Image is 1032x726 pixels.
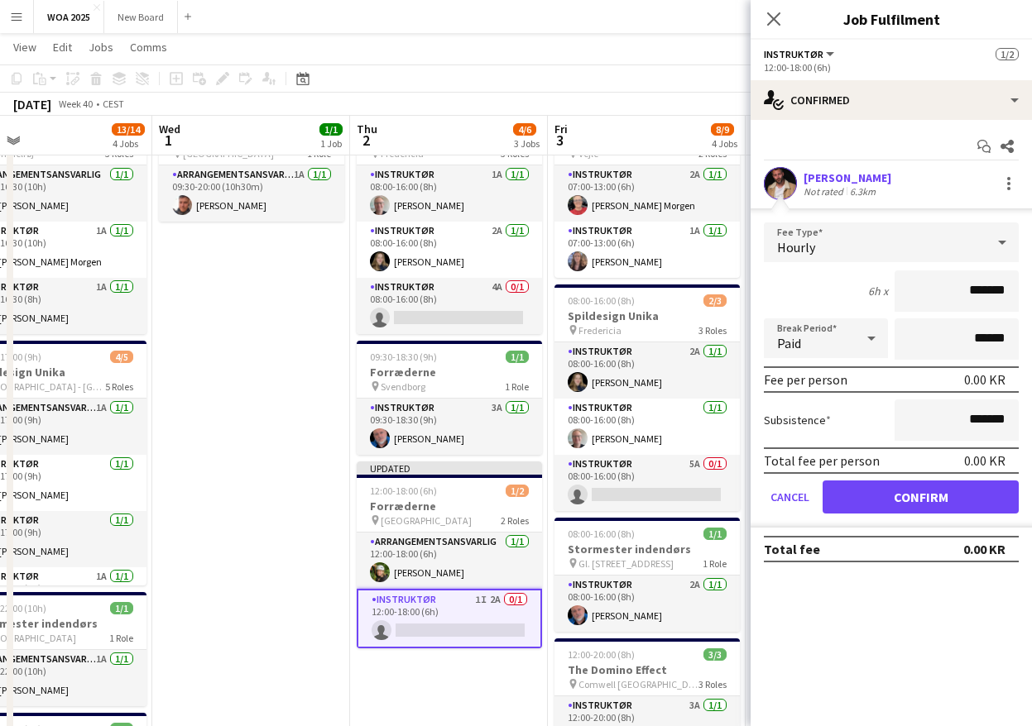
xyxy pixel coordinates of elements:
span: 13/14 [112,123,145,136]
h3: Forræderne [357,499,542,513]
app-card-role: Instruktør1A1/107:00-13:00 (6h)[PERSON_NAME] [554,222,740,278]
app-card-role: Instruktør5A0/108:00-16:00 (8h) [554,455,740,511]
div: Fee per person [764,371,847,388]
span: 1/2 [506,485,529,497]
span: Jobs [89,40,113,55]
span: Week 40 [55,98,96,110]
div: Confirmed [751,80,1032,120]
app-card-role: Instruktør2A1/107:00-13:00 (6h)[PERSON_NAME] Morgen [554,165,740,222]
span: 09:30-18:30 (9h) [370,351,437,363]
app-card-role: Instruktør1/108:00-16:00 (8h)[PERSON_NAME] [554,399,740,455]
h3: Spildesign Unika [554,308,740,323]
h3: Forræderne [357,365,542,380]
span: 1/1 [703,528,727,540]
a: Jobs [82,36,120,58]
app-card-role: Instruktør1A1/108:00-16:00 (8h)[PERSON_NAME] [357,165,542,222]
div: Not rated [804,185,847,198]
span: 3 [552,131,568,150]
span: 1 [156,131,180,150]
span: 3 Roles [698,324,727,337]
h3: Job Fulfilment [751,8,1032,30]
button: WOA 2025 [34,1,104,33]
span: 1/1 [506,351,529,363]
span: 1 Role [109,632,133,644]
span: Edit [53,40,72,55]
h3: Stormester indendørs [554,542,740,556]
div: [DATE] [13,96,51,112]
label: Subsistence [764,413,831,427]
div: Updated [357,461,542,475]
span: Instruktør [764,48,823,60]
div: 0.00 KR [964,452,1006,469]
button: New Board [104,1,178,33]
span: 1 Role [505,380,529,393]
app-job-card: 08:00-16:00 (8h)2/3Spildesign Unika Fredericia3 RolesInstruktør2A1/108:00-16:00 (8h)[PERSON_NAME]... [554,284,740,511]
app-job-card: Updated12:00-18:00 (6h)1/2Forræderne [GEOGRAPHIC_DATA]2 RolesArrangementsansvarlig1/112:00-18:00 ... [357,461,542,648]
app-card-role: Instruktør2A1/108:00-16:00 (8h)[PERSON_NAME] [554,576,740,632]
span: 2 Roles [501,514,529,527]
span: Fredericia [578,324,622,337]
span: 1/2 [996,48,1019,60]
span: 4/5 [110,351,133,363]
span: View [13,40,36,55]
span: 8/9 [711,123,734,136]
span: 3 Roles [698,678,727,690]
div: 6.3km [847,185,879,198]
span: 3/3 [703,648,727,661]
span: 12:00-18:00 (6h) [370,485,437,497]
div: Total fee per person [764,452,880,469]
span: 08:00-16:00 (8h) [568,528,635,540]
div: CEST [103,98,124,110]
span: Paid [777,335,801,351]
button: Cancel [764,480,816,513]
span: 5 Roles [105,380,133,393]
span: Fri [554,122,568,136]
div: 1 Job [320,137,342,150]
span: 1/1 [319,123,343,136]
app-job-card: 08:00-16:00 (8h)2/3Spildesign Unika Fredericia3 RolesInstruktør1A1/108:00-16:00 (8h)[PERSON_NAME]... [357,107,542,334]
span: [GEOGRAPHIC_DATA] [381,514,472,527]
app-card-role: Instruktør1I2A0/112:00-18:00 (6h) [357,589,542,648]
div: 4 Jobs [712,137,737,150]
span: Svendborg [381,380,425,393]
span: 1 Role [703,557,727,570]
div: 0.00 KR [963,541,1006,557]
a: Comms [123,36,174,58]
span: Hourly [777,239,815,256]
app-job-card: 09:30-18:30 (9h)1/1Forræderne Svendborg1 RoleInstruktør3A1/109:30-18:30 (9h)[PERSON_NAME] [357,341,542,455]
button: Instruktør [764,48,837,60]
span: 08:00-16:00 (8h) [568,294,635,307]
span: Comms [130,40,167,55]
app-job-card: 07:00-13:00 (6h)2/2Stormester indendørs Vejle2 RolesInstruktør2A1/107:00-13:00 (6h)[PERSON_NAME] ... [554,107,740,278]
span: 4 [750,131,770,150]
span: 4/6 [513,123,536,136]
a: Edit [46,36,79,58]
div: 6h x [868,284,888,299]
button: Confirm [823,480,1019,513]
div: [PERSON_NAME] [804,170,891,185]
app-card-role: Instruktør2A1/108:00-16:00 (8h)[PERSON_NAME] [357,222,542,278]
a: View [7,36,43,58]
app-job-card: 08:00-16:00 (8h)1/1Stormester indendørs Gl. [STREET_ADDRESS]1 RoleInstruktør2A1/108:00-16:00 (8h)... [554,518,740,632]
span: 2 [354,131,377,150]
span: 2/3 [703,294,727,307]
div: 4 Jobs [113,137,144,150]
div: 0.00 KR [964,371,1006,388]
span: Comwell [GEOGRAPHIC_DATA] [578,678,698,690]
span: 12:00-20:00 (8h) [568,648,635,661]
app-card-role: Instruktør2A1/108:00-16:00 (8h)[PERSON_NAME] [554,342,740,399]
span: Thu [357,122,377,136]
app-card-role: Instruktør3A1/109:30-18:30 (9h)[PERSON_NAME] [357,399,542,455]
span: Wed [159,122,180,136]
div: 3 Jobs [514,137,540,150]
app-card-role: Arrangementsansvarlig1/112:00-18:00 (6h)[PERSON_NAME] [357,533,542,589]
app-card-role: Instruktør4A0/108:00-16:00 (8h) [357,278,542,334]
div: 12:00-18:00 (6h) [764,61,1019,74]
app-job-card: 09:30-20:00 (10h30m)1/1Stormester indendrøs [GEOGRAPHIC_DATA]1 RoleArrangementsansvarlig1A1/109:3... [159,107,344,222]
span: 1/1 [110,602,133,614]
